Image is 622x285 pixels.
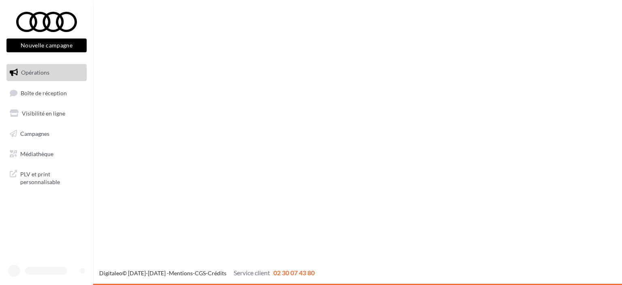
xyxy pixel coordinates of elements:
[208,270,226,276] a: Crédits
[99,270,315,276] span: © [DATE]-[DATE] - - -
[99,270,122,276] a: Digitaleo
[21,89,67,96] span: Boîte de réception
[5,146,88,163] a: Médiathèque
[20,169,83,186] span: PLV et print personnalisable
[273,269,315,276] span: 02 30 07 43 80
[5,84,88,102] a: Boîte de réception
[22,110,65,117] span: Visibilité en ligne
[195,270,206,276] a: CGS
[5,165,88,189] a: PLV et print personnalisable
[5,105,88,122] a: Visibilité en ligne
[6,39,87,52] button: Nouvelle campagne
[20,130,49,137] span: Campagnes
[20,150,53,157] span: Médiathèque
[5,125,88,142] a: Campagnes
[5,64,88,81] a: Opérations
[169,270,193,276] a: Mentions
[21,69,49,76] span: Opérations
[234,269,270,276] span: Service client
